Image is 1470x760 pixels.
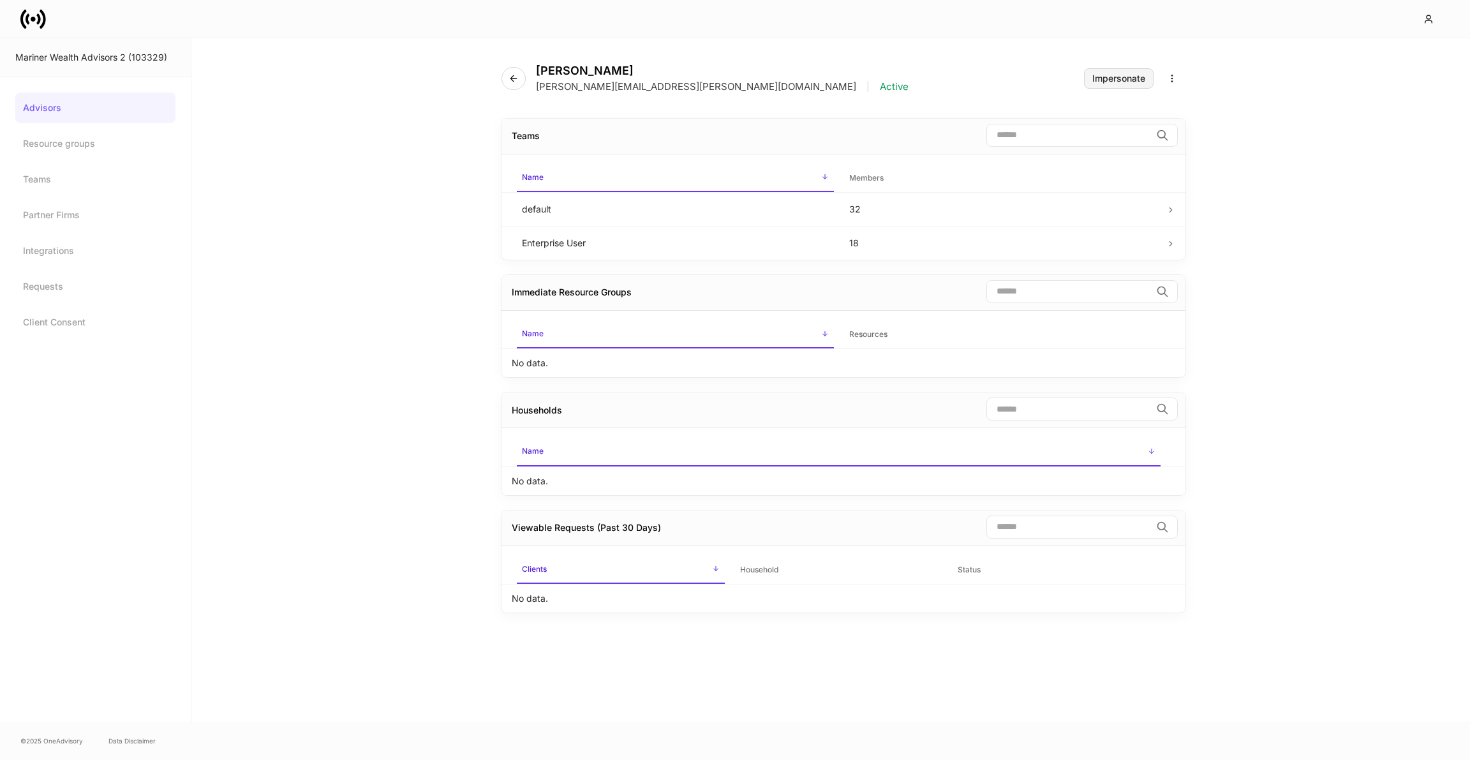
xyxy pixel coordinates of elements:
[839,192,1166,226] td: 32
[958,563,981,576] h6: Status
[512,226,839,260] td: Enterprise User
[522,327,544,339] h6: Name
[517,556,725,584] span: Clients
[512,592,548,605] p: No data.
[512,286,632,299] div: Immediate Resource Groups
[517,438,1161,466] span: Name
[880,80,909,93] p: Active
[844,322,1161,348] span: Resources
[512,192,839,226] td: default
[512,521,661,534] div: Viewable Requests (Past 30 Days)
[512,404,562,417] div: Households
[15,93,175,123] a: Advisors
[522,445,544,457] h6: Name
[15,235,175,266] a: Integrations
[15,164,175,195] a: Teams
[536,80,856,93] p: [PERSON_NAME][EMAIL_ADDRESS][PERSON_NAME][DOMAIN_NAME]
[953,557,1161,583] span: Status
[849,172,884,184] h6: Members
[735,557,943,583] span: Household
[1084,68,1154,89] button: Impersonate
[15,51,175,64] div: Mariner Wealth Advisors 2 (103329)
[1092,74,1145,83] div: Impersonate
[849,328,887,340] h6: Resources
[536,64,909,78] h4: [PERSON_NAME]
[108,736,156,746] a: Data Disclaimer
[512,357,548,369] p: No data.
[517,165,834,192] span: Name
[15,128,175,159] a: Resource groups
[839,226,1166,260] td: 18
[740,563,778,576] h6: Household
[20,736,83,746] span: © 2025 OneAdvisory
[522,171,544,183] h6: Name
[517,321,834,348] span: Name
[512,130,540,142] div: Teams
[15,271,175,302] a: Requests
[522,563,547,575] h6: Clients
[15,200,175,230] a: Partner Firms
[15,307,175,338] a: Client Consent
[866,80,870,93] p: |
[844,165,1161,191] span: Members
[512,475,548,488] p: No data.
